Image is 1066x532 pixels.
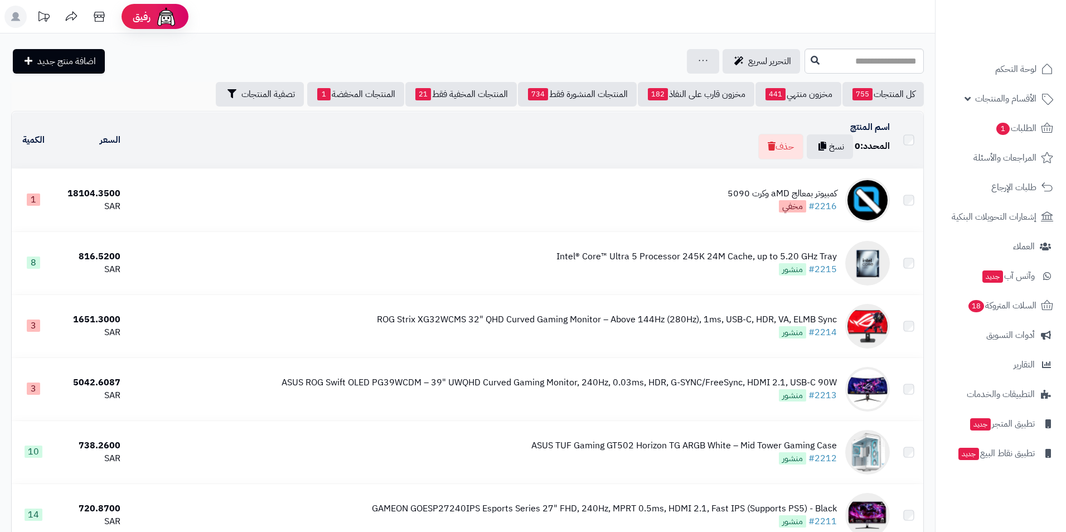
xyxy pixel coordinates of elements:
[942,263,1059,289] a: وآتس آبجديد
[973,150,1036,166] span: المراجعات والأسئلة
[37,55,96,68] span: اضافة منتج جديد
[942,381,1059,408] a: التطبيقات والخدمات
[855,139,860,153] span: 0
[967,386,1035,402] span: التطبيقات والخدمات
[982,270,1003,283] span: جديد
[952,209,1036,225] span: إشعارات التحويلات البنكية
[942,292,1059,319] a: السلات المتروكة18
[942,322,1059,349] a: أدوات التسويق
[842,82,924,107] a: كل المنتجات755
[942,144,1059,171] a: المراجعات والأسئلة
[25,509,42,521] span: 14
[755,82,841,107] a: مخزون منتهي441
[59,376,120,389] div: 5042.6087
[779,389,806,402] span: منشور
[27,257,40,269] span: 8
[25,446,42,458] span: 10
[990,30,1055,54] img: logo-2.png
[377,313,837,326] div: ROG Strix XG32WCMS 32" QHD Curved Gaming Monitor – Above 144Hz (280Hz), 1ms, USB-C, HDR, VA, ELMB...
[995,120,1036,136] span: الطلبات
[723,49,800,74] a: التحرير لسريع
[942,174,1059,201] a: طلبات الإرجاع
[970,418,991,431] span: جديد
[942,233,1059,260] a: العملاء
[556,250,837,263] div: Intel® Core™ Ultra 5 Processor 245K 24M Cache, up to 5.20 GHz Tray
[942,115,1059,142] a: الطلبات1
[59,263,120,276] div: SAR
[807,134,853,159] button: نسخ
[986,327,1035,343] span: أدوات التسويق
[808,452,837,465] a: #2212
[991,180,1036,195] span: طلبات الإرجاع
[59,200,120,213] div: SAR
[845,178,890,223] img: كمبيوتر بمعالج aMD وكرت 5090
[968,300,984,312] span: 18
[808,389,837,402] a: #2213
[27,320,40,332] span: 3
[845,367,890,412] img: ASUS ROG Swift OLED PG39WCDM – 39" UWQHD Curved Gaming Monitor, 240Hz, 0.03ms, HDR, G-SYNC/FreeSy...
[996,123,1010,135] span: 1
[1014,357,1035,373] span: التقارير
[808,515,837,528] a: #2211
[13,49,105,74] a: اضافة منتج جديد
[967,298,1036,313] span: السلات المتروكة
[59,452,120,465] div: SAR
[808,326,837,339] a: #2214
[957,446,1035,461] span: تطبيق نقاط البيع
[59,515,120,528] div: SAR
[942,56,1059,83] a: لوحة التحكم
[808,263,837,276] a: #2215
[942,410,1059,437] a: تطبيق المتجرجديد
[779,452,806,465] span: منشور
[528,88,548,100] span: 734
[307,82,404,107] a: المنتجات المخفضة1
[155,6,177,28] img: ai-face.png
[845,430,890,475] img: ASUS TUF Gaming GT502 Horizon TG ARGB White – Mid Tower Gaming Case
[30,6,57,31] a: تحديثات المنصة
[728,187,837,200] div: كمبيوتر بمعالج aMD وكرت 5090
[765,88,786,100] span: 441
[282,376,837,389] div: ASUS ROG Swift OLED PG39WCDM – 39" UWQHD Curved Gaming Monitor, 240Hz, 0.03ms, HDR, G-SYNC/FreeSy...
[27,194,40,206] span: 1
[531,439,837,452] div: ASUS TUF Gaming GT502 Horizon TG ARGB White – Mid Tower Gaming Case
[852,88,873,100] span: 755
[59,250,120,263] div: 816.5200
[317,88,331,100] span: 1
[808,200,837,213] a: #2216
[216,82,304,107] button: تصفية المنتجات
[845,241,890,286] img: Intel® Core™ Ultra 5 Processor 245K 24M Cache, up to 5.20 GHz Tray
[59,502,120,515] div: 720.8700
[855,140,890,153] div: المحدد:
[59,439,120,452] div: 738.2600
[942,351,1059,378] a: التقارير
[995,61,1036,77] span: لوحة التحكم
[518,82,637,107] a: المنتجات المنشورة فقط734
[59,389,120,402] div: SAR
[59,187,120,200] div: 18104.3500
[942,204,1059,230] a: إشعارات التحويلات البنكية
[850,120,890,134] a: اسم المنتج
[779,263,806,275] span: منشور
[59,313,120,326] div: 1651.3000
[415,88,431,100] span: 21
[1013,239,1035,254] span: العملاء
[981,268,1035,284] span: وآتس آب
[405,82,517,107] a: المنتجات المخفية فقط21
[638,82,754,107] a: مخزون قارب على النفاذ182
[648,88,668,100] span: 182
[372,502,837,515] div: GAMEON GOESP27240IPS Esports Series 27" FHD, 240Hz, MPRT 0.5ms, HDMI 2.1, Fast IPS (Supports PS5)...
[958,448,979,460] span: جديد
[241,88,295,101] span: تصفية المنتجات
[22,133,45,147] a: الكمية
[779,200,806,212] span: مخفي
[845,304,890,349] img: ROG Strix XG32WCMS 32" QHD Curved Gaming Monitor – Above 144Hz (280Hz), 1ms, USB-C, HDR, VA, ELMB...
[942,440,1059,467] a: تطبيق نقاط البيعجديد
[100,133,120,147] a: السعر
[969,416,1035,432] span: تطبيق المتجر
[779,515,806,528] span: منشور
[779,326,806,338] span: منشور
[133,10,151,23] span: رفيق
[975,91,1036,107] span: الأقسام والمنتجات
[59,326,120,339] div: SAR
[758,134,803,159] button: حذف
